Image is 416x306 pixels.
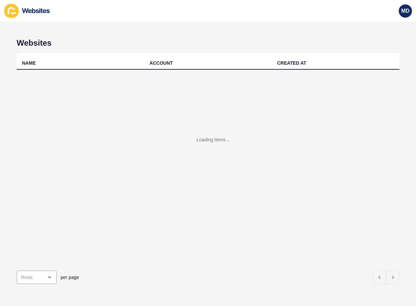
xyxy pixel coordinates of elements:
div: open menu [17,271,57,284]
span: per page [61,274,79,281]
div: NAME [22,60,36,66]
span: MD [401,8,410,14]
div: CREATED AT [277,60,307,66]
div: Loading items... [197,136,230,143]
div: ACCOUNT [149,60,173,66]
h1: Websites [17,38,399,48]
